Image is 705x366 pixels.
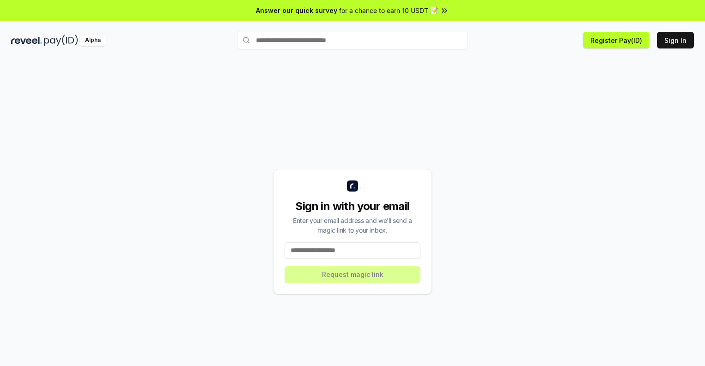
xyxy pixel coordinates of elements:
div: Enter your email address and we’ll send a magic link to your inbox. [285,216,420,235]
span: Answer our quick survey [256,6,337,15]
img: reveel_dark [11,35,42,46]
div: Alpha [80,35,106,46]
img: logo_small [347,180,358,192]
button: Sign In [657,32,694,48]
button: Register Pay(ID) [583,32,650,48]
span: for a chance to earn 10 USDT 📝 [339,6,438,15]
img: pay_id [44,35,78,46]
div: Sign in with your email [285,199,420,214]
